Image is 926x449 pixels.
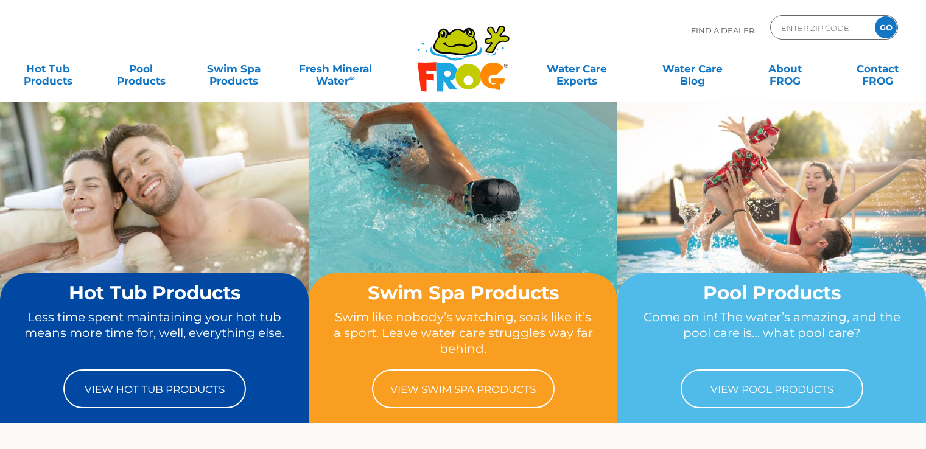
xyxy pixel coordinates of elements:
img: home-banner-swim-spa-short [309,102,617,332]
a: PoolProducts [105,57,177,81]
a: Swim SpaProducts [198,57,270,81]
a: Water CareBlog [656,57,728,81]
a: View Swim Spa Products [372,369,555,408]
p: Swim like nobody’s watching, soak like it’s a sport. Leave water care struggles way far behind. [332,309,594,357]
h2: Hot Tub Products [23,282,286,303]
a: Water CareExperts [518,57,636,81]
input: GO [875,16,897,38]
h2: Pool Products [640,282,903,303]
a: Hot TubProducts [12,57,84,81]
sup: ∞ [349,74,354,83]
a: Fresh MineralWater∞ [290,57,381,81]
p: Come on in! The water’s amazing, and the pool care is… what pool care? [640,309,903,357]
a: ContactFROG [842,57,914,81]
a: AboutFROG [749,57,821,81]
input: Zip Code Form [780,19,862,37]
img: home-banner-pool-short [617,102,926,332]
a: View Pool Products [681,369,863,408]
a: View Hot Tub Products [63,369,246,408]
p: Less time spent maintaining your hot tub means more time for, well, everything else. [23,309,286,357]
p: Find A Dealer [691,15,754,46]
h2: Swim Spa Products [332,282,594,303]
